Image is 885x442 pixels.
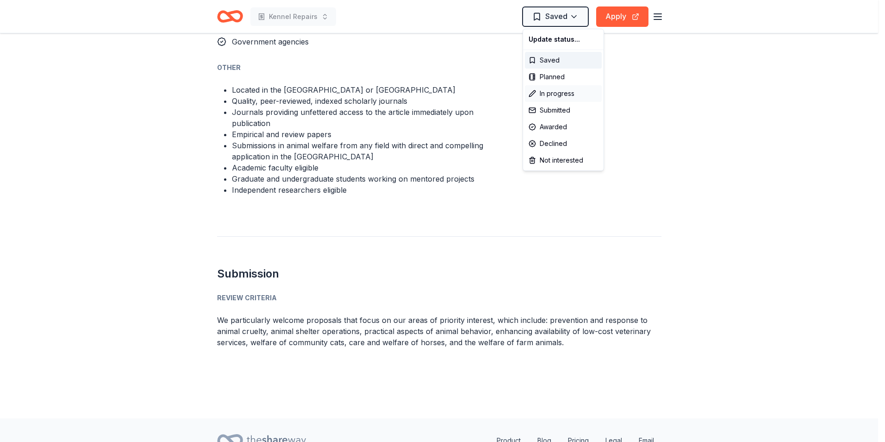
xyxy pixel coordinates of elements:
div: Update status... [525,31,602,48]
div: Declined [525,135,602,152]
div: Awarded [525,119,602,135]
div: In progress [525,85,602,102]
div: Planned [525,69,602,85]
span: Kennel Repairs [269,11,318,22]
div: Not interested [525,152,602,169]
div: Saved [525,52,602,69]
div: Submitted [525,102,602,119]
